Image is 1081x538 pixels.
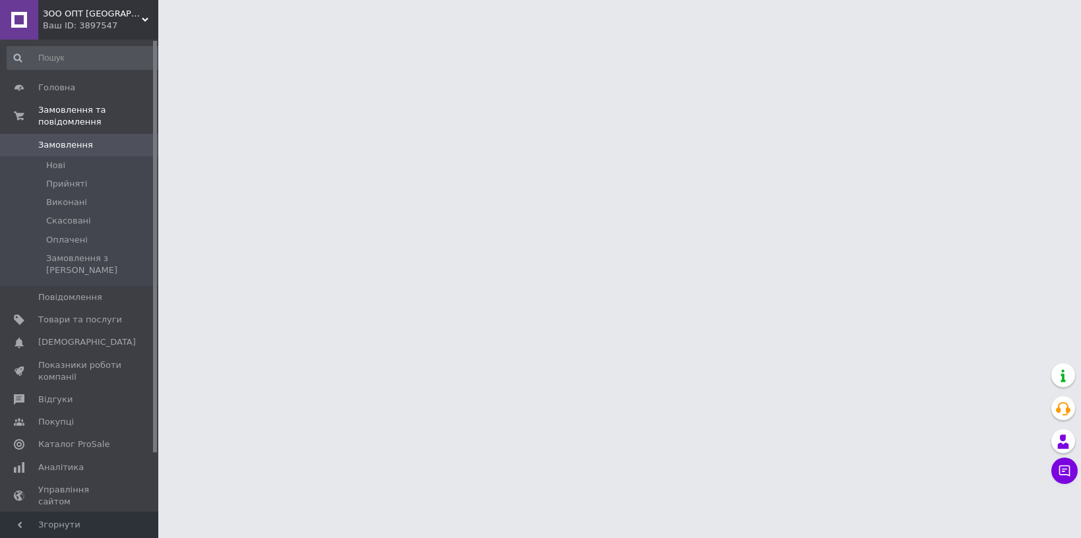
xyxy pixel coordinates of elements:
[43,20,158,32] div: Ваш ID: 3897547
[38,314,122,326] span: Товари та послуги
[1051,458,1078,484] button: Чат з покупцем
[46,234,88,246] span: Оплачені
[38,462,84,473] span: Аналітика
[38,484,122,508] span: Управління сайтом
[46,196,87,208] span: Виконані
[38,104,158,128] span: Замовлення та повідомлення
[43,8,142,20] span: ЗОО ОПТ Україна
[38,394,73,405] span: Відгуки
[46,215,91,227] span: Скасовані
[38,139,93,151] span: Замовлення
[46,178,87,190] span: Прийняті
[38,416,74,428] span: Покупці
[38,82,75,94] span: Головна
[38,359,122,383] span: Показники роботи компанії
[7,46,164,70] input: Пошук
[38,438,109,450] span: Каталог ProSale
[46,160,65,171] span: Нові
[38,336,136,348] span: [DEMOGRAPHIC_DATA]
[46,253,163,276] span: Замовлення з [PERSON_NAME]
[38,291,102,303] span: Повідомлення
